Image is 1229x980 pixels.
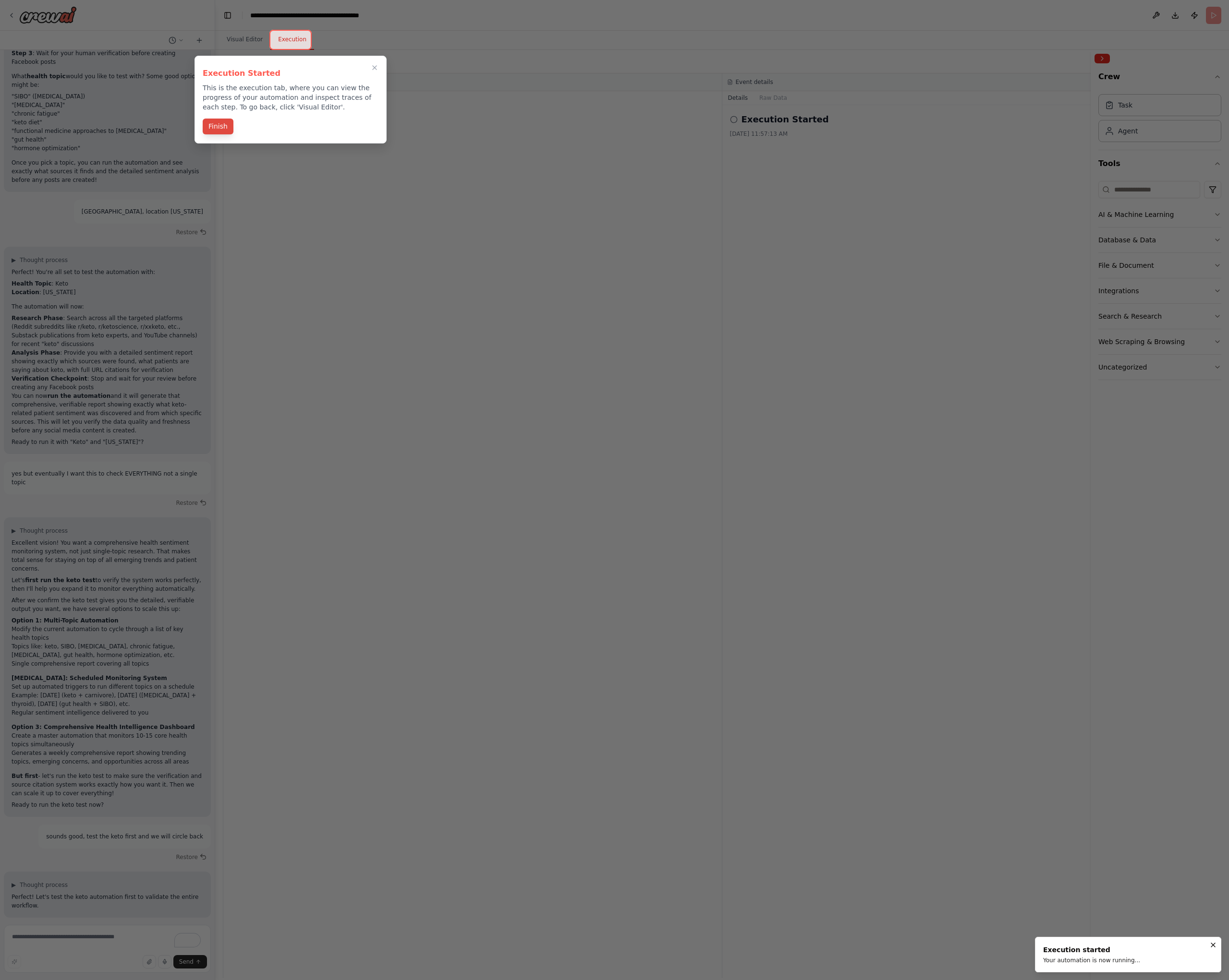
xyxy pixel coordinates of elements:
[203,119,233,134] button: Finish
[203,68,378,79] h3: Execution Started
[221,9,234,22] button: Hide left sidebar
[203,83,378,112] p: This is the execution tab, where you can view the progress of your automation and inspect traces ...
[369,62,380,73] button: Close walkthrough
[1043,945,1140,955] div: Execution started
[1043,956,1140,964] div: Your automation is now running...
